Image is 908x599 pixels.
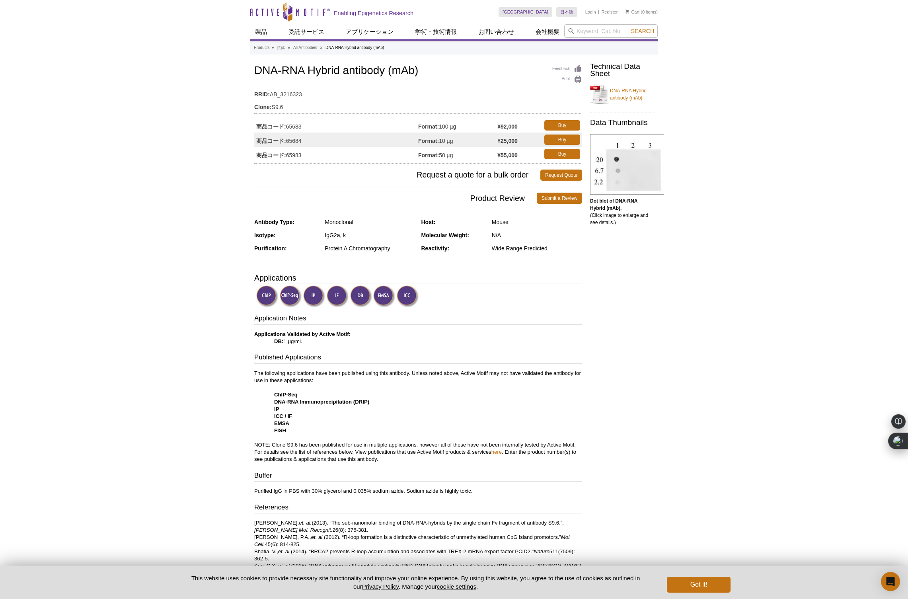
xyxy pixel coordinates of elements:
strong: IP [274,406,279,412]
h2: Technical Data Sheet [590,63,654,77]
li: » [271,45,274,50]
strong: EMSA [274,420,289,426]
div: Wide Range Predicted [492,245,582,252]
h1: DNA-RNA Hybrid antibody (mAb) [254,64,582,78]
strong: 商品コード: [256,152,286,159]
a: お問い合わせ [473,24,519,39]
a: 受託サービス [284,24,329,39]
div: Mouse [492,219,582,226]
a: Buy [544,135,580,145]
button: cookie settings [437,583,476,590]
h3: Application Notes [254,314,582,325]
button: Got it! [667,577,731,593]
a: アプリケーション [341,24,398,39]
i: [PERSON_NAME] Mol. Recognit. [254,527,332,533]
strong: DB: [274,338,283,344]
strong: ¥25,000 [497,137,518,144]
a: 製品 [250,24,272,39]
img: Immunofluorescence Validated [327,285,349,307]
a: Print [552,75,582,84]
a: here [491,449,502,455]
strong: ¥92,000 [497,123,518,130]
a: Buy [544,149,580,159]
a: Privacy Policy [362,583,399,590]
span: Request a quote for a bulk order [254,170,540,181]
strong: Format: [418,123,439,130]
p: Purified IgG in PBS with 30% glycerol and 0.035% sodium azide. Sodium azide is highly toxic. [254,488,582,495]
li: » [288,45,290,50]
h2: Data Thumbnails [590,119,654,126]
p: (Click image to enlarge and see details.) [590,197,654,226]
img: ChIP Validated [256,285,278,307]
li: DNA-RNA Hybrid antibody (mAb) [325,45,384,50]
img: Your Cart [625,10,629,14]
strong: RRID: [254,91,270,98]
a: Buy [544,120,580,131]
strong: ICC / IF [274,413,292,419]
img: Immunoprecipitation Validated [303,285,325,307]
a: Products [254,44,269,51]
i: et. al. [278,563,291,569]
strong: Antibody Type: [254,219,294,225]
img: ChIP-Seq Validated [280,285,302,307]
b: Applications Validated by Active Motif: [254,331,351,337]
h3: References [254,503,582,514]
strong: Purification: [254,245,287,252]
td: S9.6 [254,99,582,111]
div: IgG2a, k [325,232,415,239]
td: AB_3216323 [254,86,582,99]
td: 65683 [254,118,418,133]
a: [GEOGRAPHIC_DATA] [499,7,552,17]
td: 50 µg [418,147,497,161]
strong: Reactivity: [421,245,450,252]
strong: Clone: [254,103,272,111]
strong: FISH [274,427,286,433]
a: Cart [625,9,639,15]
a: Feedback [552,64,582,73]
strong: DNA-RNA Immunoprecipitation (DRIP) [274,399,369,405]
li: (0 items) [625,7,658,17]
div: Monoclonal [325,219,415,226]
i: et. al. [299,520,312,526]
li: » [320,45,323,50]
a: DNA-RNA Hybrid antibody (mAb) [590,82,654,106]
a: 学術・技術情報 [410,24,462,39]
strong: Host: [421,219,436,225]
td: 100 µg [418,118,497,133]
a: 抗体 [277,44,285,51]
strong: Isotype: [254,232,276,238]
i: Nature [534,548,549,554]
strong: ChIP-Seq [274,392,298,398]
i: et. al. [311,534,324,540]
input: Keyword, Cat. No. [564,24,658,38]
button: Search [629,27,657,35]
h3: Published Applications [254,353,582,364]
div: N/A [492,232,582,239]
b: Dot blot of DNA-RNA Hybrid (mAb). [590,198,637,211]
a: Submit a Review [537,193,582,204]
strong: Molecular Weight: [421,232,469,238]
strong: 商品コード: [256,123,286,130]
span: Product Review [254,193,537,204]
a: 会社概要 [531,24,564,39]
h3: Buffer [254,471,582,482]
a: Login [585,9,596,15]
span: Search [631,28,654,34]
i: et. al. [278,548,291,554]
img: Immunocytochemistry Validated [397,285,419,307]
a: All Antibodies [293,44,317,51]
p: The following applications have been published using this antibody. Unless noted above, Active Mo... [254,370,582,463]
li: | [598,7,599,17]
strong: ¥55,000 [497,152,518,159]
a: Request Quote [540,170,582,181]
td: 65684 [254,133,418,147]
td: 10 µg [418,133,497,147]
strong: 商品コード: [256,137,286,144]
div: Open Intercom Messenger [881,572,900,591]
p: This website uses cookies to provide necessary site functionality and improve your online experie... [177,574,654,591]
img: Electrophoretic Mobility Shift Assay Validated [373,285,395,307]
h2: Enabling Epigenetics Research [334,10,413,17]
h3: Applications [254,272,582,284]
img: Dot Blot Validated [350,285,372,307]
p: 1 µg/ml. [254,331,582,345]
